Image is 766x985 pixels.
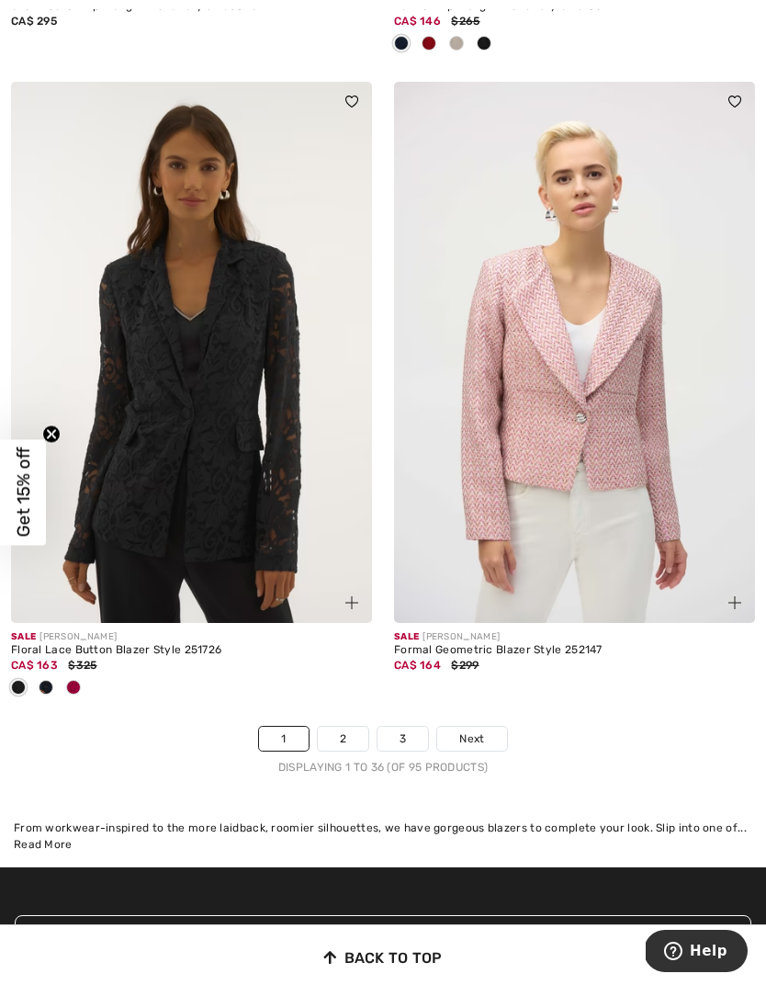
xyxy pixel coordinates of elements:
[259,727,308,751] a: 1
[394,82,755,624] img: Formal Geometric Blazer Style 252147. Pink/Multi
[11,82,372,624] img: Floral Lace Button Blazer Style 251726. Black
[459,730,484,747] span: Next
[60,674,87,704] div: Geranium
[11,659,58,672] span: CA$ 163
[451,15,479,28] span: $265
[377,727,428,751] a: 3
[451,659,479,672] span: $299
[32,674,60,704] div: Midnight Blue
[394,659,441,672] span: CA$ 164
[68,659,96,672] span: $325
[11,644,372,657] div: Floral Lace Button Blazer Style 251726
[728,96,741,107] img: heart_black_full.svg
[42,425,61,444] button: Close teaser
[5,674,32,704] div: Black
[394,631,419,642] span: Sale
[443,29,470,60] div: Moonstone
[345,96,358,107] img: heart_black_full.svg
[394,15,441,28] span: CA$ 146
[11,15,57,28] span: CA$ 295
[728,596,741,609] img: plus_v2.svg
[14,820,752,836] div: From workwear-inspired to the more laidback, roomier silhouettes, we have gorgeous blazers to com...
[470,29,498,60] div: Black
[394,630,755,644] div: [PERSON_NAME]
[646,930,748,976] iframe: Opens a widget where you can find more information
[318,727,368,751] a: 2
[13,447,34,538] span: Get 15% off
[394,644,755,657] div: Formal Geometric Blazer Style 252147
[415,29,443,60] div: Radiant red
[11,631,36,642] span: Sale
[437,727,506,751] a: Next
[388,29,415,60] div: Midnight Blue
[14,838,73,851] span: Read More
[345,596,358,609] img: plus_v2.svg
[11,630,372,644] div: [PERSON_NAME]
